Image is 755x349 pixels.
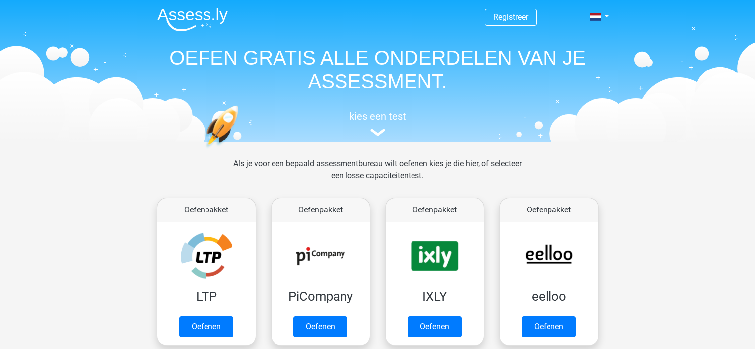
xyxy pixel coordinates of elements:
[204,105,277,195] img: oefenen
[179,316,233,337] a: Oefenen
[408,316,462,337] a: Oefenen
[293,316,347,337] a: Oefenen
[149,110,606,122] h5: kies een test
[149,46,606,93] h1: OEFEN GRATIS ALLE ONDERDELEN VAN JE ASSESSMENT.
[157,8,228,31] img: Assessly
[370,129,385,136] img: assessment
[225,158,530,194] div: Als je voor een bepaald assessmentbureau wilt oefenen kies je die hier, of selecteer een losse ca...
[522,316,576,337] a: Oefenen
[149,110,606,137] a: kies een test
[493,12,528,22] a: Registreer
